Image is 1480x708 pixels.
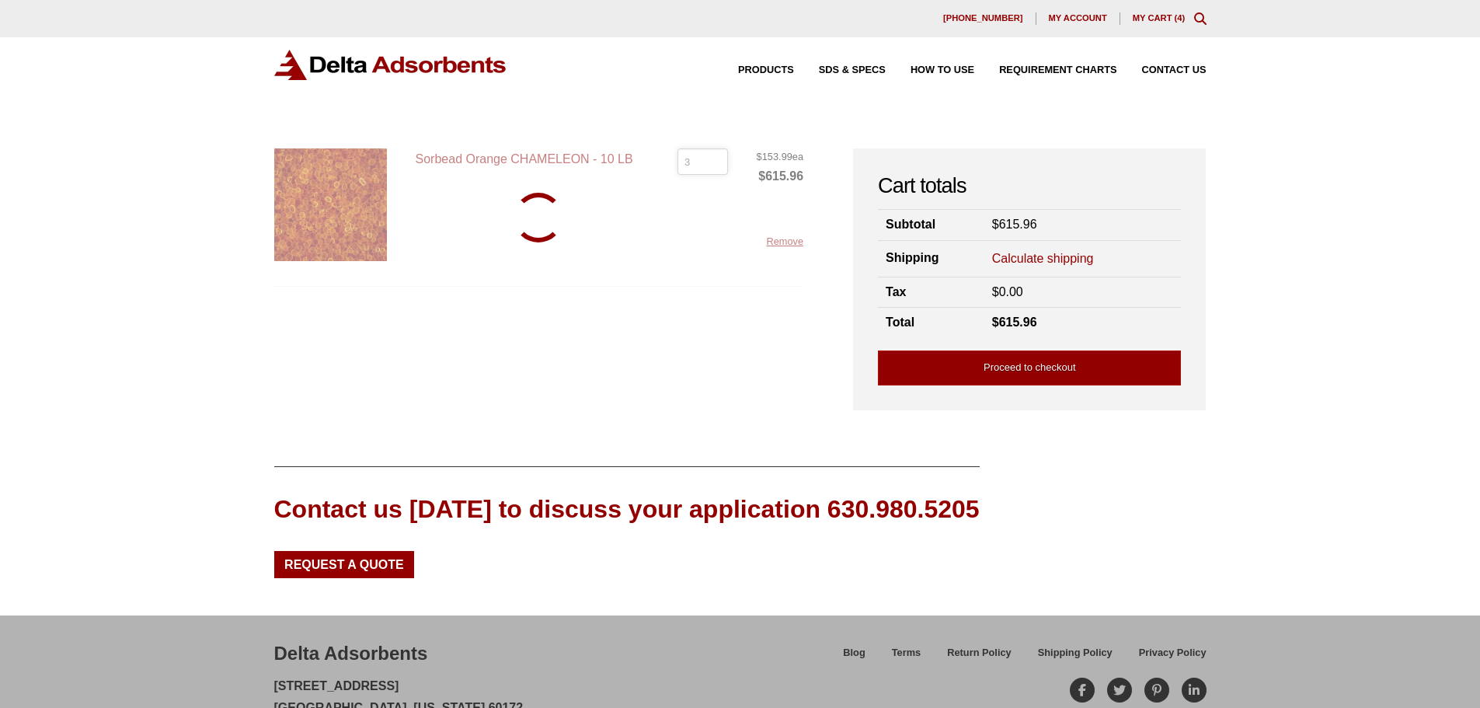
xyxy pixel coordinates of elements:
[878,240,984,277] th: Shipping
[830,644,878,671] a: Blog
[992,250,1094,267] a: Calculate shipping
[274,50,507,80] img: Delta Adsorbents
[757,151,762,162] span: $
[738,65,794,75] span: Products
[992,218,999,231] span: $
[1038,648,1113,658] span: Shipping Policy
[992,316,1037,329] bdi: 615.96
[1177,13,1182,23] span: 4
[892,648,921,658] span: Terms
[992,285,999,298] span: $
[992,285,1023,298] bdi: 0.00
[757,151,792,162] bdi: 153.99
[1036,12,1120,25] a: My account
[1117,65,1207,75] a: Contact Us
[713,65,794,75] a: Products
[878,351,1181,385] a: Proceed to checkout
[878,308,984,338] th: Total
[274,640,428,667] div: Delta Adsorbents
[758,169,803,183] bdi: 615.96
[992,218,1037,231] bdi: 615.96
[974,65,1116,75] a: Requirement Charts
[819,65,886,75] span: SDS & SPECS
[274,148,387,261] img: Sorbead Orange CHAMELEON - 10 LB
[1025,644,1126,671] a: Shipping Policy
[886,65,974,75] a: How to Use
[947,648,1012,658] span: Return Policy
[1139,648,1207,658] span: Privacy Policy
[766,235,803,247] a: Remove this item
[878,210,984,240] th: Subtotal
[757,148,804,166] span: ea
[879,644,934,671] a: Terms
[416,152,633,166] a: Sorbead Orange CHAMELEON - 10 LB
[943,14,1023,23] span: [PHONE_NUMBER]
[992,316,999,329] span: $
[843,648,865,658] span: Blog
[274,492,980,527] div: Contact us [DATE] to discuss your application 630.980.5205
[1194,12,1207,25] div: Toggle Modal Content
[934,644,1025,671] a: Return Policy
[794,65,886,75] a: SDS & SPECS
[1049,14,1107,23] span: My account
[1126,644,1207,671] a: Privacy Policy
[1142,65,1207,75] span: Contact Us
[878,173,1181,199] h2: Cart totals
[284,559,404,571] span: Request a Quote
[878,277,984,308] th: Tax
[274,551,415,577] a: Request a Quote
[931,12,1036,25] a: [PHONE_NUMBER]
[999,65,1116,75] span: Requirement Charts
[758,169,765,183] span: $
[1133,13,1186,23] a: My Cart (4)
[911,65,974,75] span: How to Use
[677,148,728,175] input: Product quantity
